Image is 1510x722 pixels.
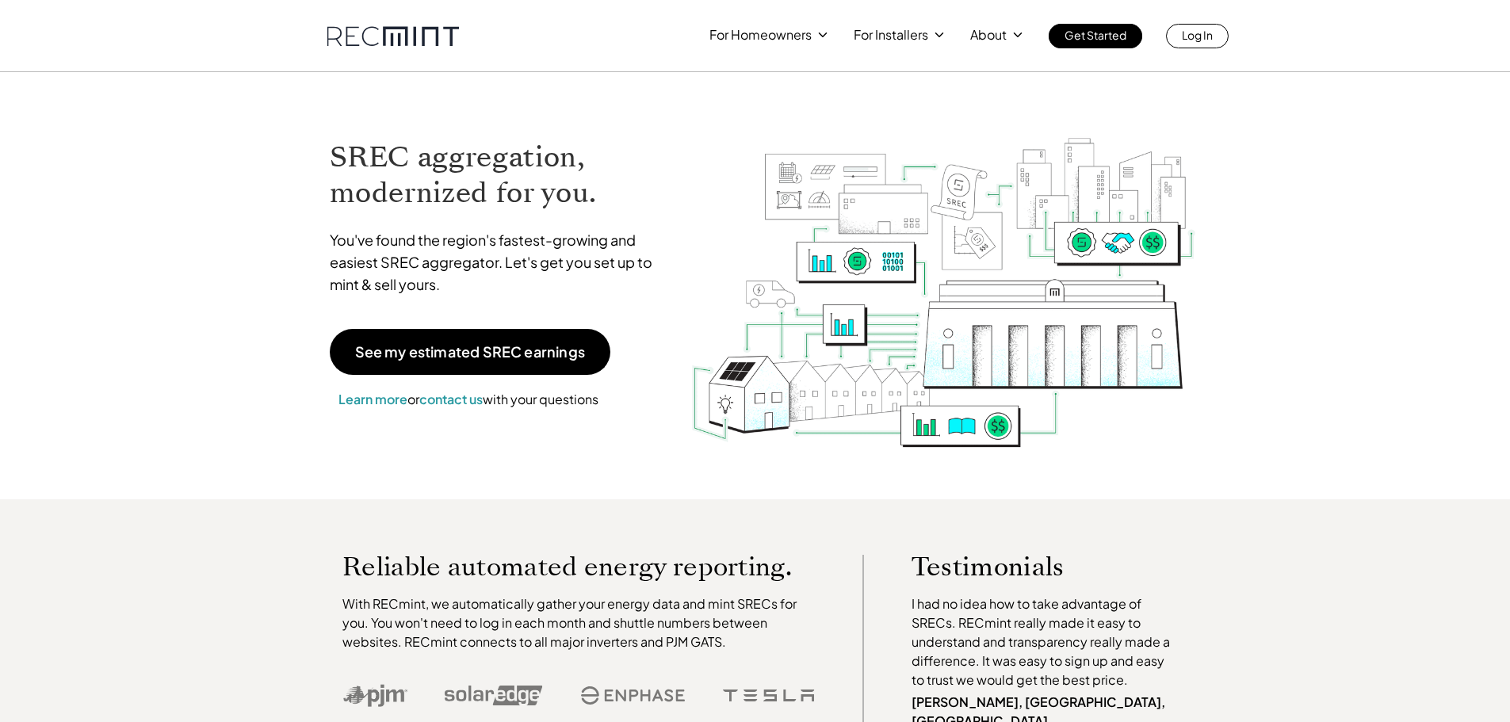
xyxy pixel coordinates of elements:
img: RECmint value cycle [690,96,1196,452]
a: Get Started [1049,24,1142,48]
a: contact us [419,391,483,407]
p: You've found the region's fastest-growing and easiest SREC aggregator. Let's get you set up to mi... [330,229,667,296]
p: I had no idea how to take advantage of SRECs. RECmint really made it easy to understand and trans... [912,594,1178,690]
p: For Homeowners [709,24,812,46]
p: Log In [1182,24,1213,46]
p: Reliable automated energy reporting. [342,555,815,579]
a: See my estimated SREC earnings [330,329,610,375]
p: For Installers [854,24,928,46]
p: With RECmint, we automatically gather your energy data and mint SRECs for you. You won't need to ... [342,594,815,651]
a: Learn more [338,391,407,407]
p: About [970,24,1007,46]
p: See my estimated SREC earnings [355,345,585,359]
p: or with your questions [330,389,607,410]
a: Log In [1166,24,1229,48]
p: Testimonials [912,555,1148,579]
h1: SREC aggregation, modernized for you. [330,139,667,211]
p: Get Started [1065,24,1126,46]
